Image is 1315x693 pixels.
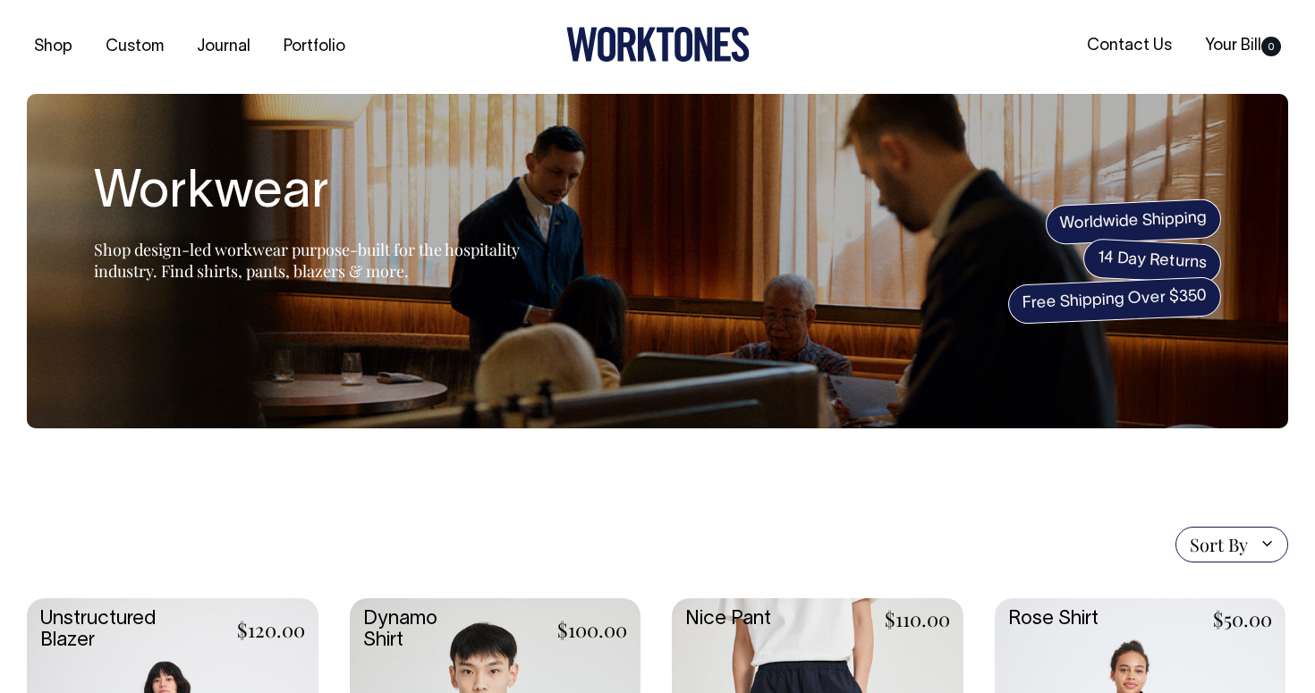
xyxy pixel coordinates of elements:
[190,32,258,62] a: Journal
[1045,199,1222,245] span: Worldwide Shipping
[1080,31,1179,61] a: Contact Us
[98,32,171,62] a: Custom
[94,165,541,223] h1: Workwear
[94,239,520,282] span: Shop design-led workwear purpose-built for the hospitality industry. Find shirts, pants, blazers ...
[27,32,80,62] a: Shop
[1007,276,1222,325] span: Free Shipping Over $350
[1082,238,1222,284] span: 14 Day Returns
[1198,31,1288,61] a: Your Bill0
[1261,37,1281,56] span: 0
[1190,534,1248,555] span: Sort By
[276,32,352,62] a: Portfolio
